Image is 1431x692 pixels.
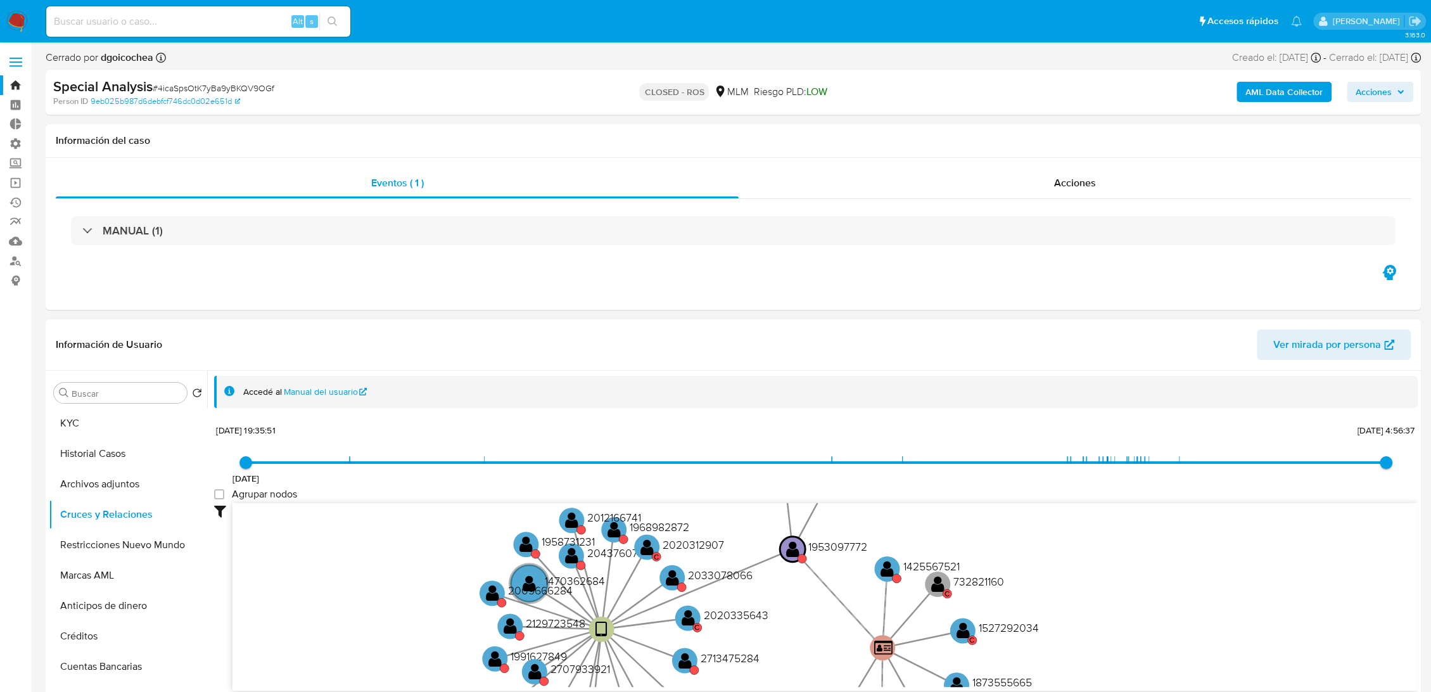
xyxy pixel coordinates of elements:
[1323,51,1326,65] span: -
[1257,330,1411,360] button: Ver mirada por persona
[232,488,297,501] span: Agrupar nodos
[1408,15,1421,28] a: Salir
[1291,16,1302,27] a: Notificaciones
[519,535,533,553] text: 
[1332,15,1404,27] p: daniela.lagunesrodriguez@mercadolibre.com.mx
[508,582,573,598] text: 2009666284
[310,15,314,27] span: s
[216,424,275,437] span: [DATE] 19:35:51
[1054,176,1096,190] span: Acciones
[550,661,610,677] text: 2707933921
[753,85,827,99] span: Riesgo PLD:
[49,560,207,591] button: Marcas AML
[1356,82,1392,102] span: Acciones
[49,439,207,469] button: Historial Casos
[153,82,274,94] span: # 4icaSpsOtK7yBa9yBKQV9OGf
[56,134,1411,147] h1: Información del caso
[979,620,1039,636] text: 1527292034
[595,620,607,639] text: 
[232,472,260,485] span: [DATE]
[214,489,224,499] input: Agrupar nodos
[49,651,207,682] button: Cuentas Bancarias
[284,386,367,398] a: Manual del usuario
[806,84,827,99] span: LOW
[293,15,303,27] span: Alt
[91,96,240,107] a: 9eb025b987d6debfcf746dc0d02e651d
[694,622,699,633] text: C
[666,568,679,586] text: 
[526,615,585,631] text: 2129723548
[523,573,536,592] text: 
[630,519,689,535] text: 1968982872
[542,534,595,549] text: 1958731231
[53,76,153,96] b: Special Analysis
[1207,15,1278,28] span: Accesos rápidos
[545,572,605,588] text: 1470362684
[49,499,207,530] button: Cruces y Relaciones
[49,469,207,499] button: Archivos adjuntos
[969,634,974,646] text: C
[59,388,69,398] button: Buscar
[565,511,578,529] text: 
[607,520,621,539] text: 
[1245,82,1323,102] b: AML Data Collector
[46,13,350,30] input: Buscar usuario o caso...
[1347,82,1413,102] button: Acciones
[704,607,768,623] text: 2020335643
[98,50,153,65] b: dgoicochea
[639,83,709,101] p: CLOSED - ROS
[944,588,950,599] text: C
[682,608,695,627] text: 
[192,388,202,402] button: Volver al orden por defecto
[654,551,659,562] text: C
[1237,82,1332,102] button: AML Data Collector
[49,408,207,439] button: KYC
[528,662,542,681] text: 
[957,621,970,639] text: 
[881,560,894,578] text: 
[53,96,88,107] b: Person ID
[688,567,753,582] text: 2033078066
[1329,51,1421,65] div: Cerrado el: [DATE]
[71,216,1396,245] div: MANUAL (1)
[319,13,345,30] button: search-icon
[786,539,799,558] text: 
[663,536,724,552] text: 2020312907
[701,650,760,665] text: 2713475284
[486,584,499,602] text: 
[243,386,282,398] span: Accedé al
[103,224,163,238] h3: MANUAL (1)
[504,617,517,635] text: 
[46,51,153,65] span: Cerrado por
[49,621,207,651] button: Créditos
[587,545,651,561] text: 2043760736
[953,573,1004,589] text: 732821160
[874,639,893,656] text: 
[49,591,207,621] button: Anticipos de dinero
[565,546,578,565] text: 
[903,558,959,574] text: 1425567521
[72,388,182,399] input: Buscar
[640,537,654,556] text: 
[1358,424,1415,437] span: [DATE] 4:56:37
[808,538,867,554] text: 1953097772
[49,530,207,560] button: Restricciones Nuevo Mundo
[714,85,748,99] div: MLM
[488,649,502,667] text: 
[371,176,424,190] span: Eventos ( 1 )
[931,575,944,593] text: 
[1232,51,1321,65] div: Creado el: [DATE]
[511,648,567,663] text: 1991627849
[678,651,692,669] text: 
[1273,330,1381,360] span: Ver mirada por persona
[972,674,1032,690] text: 1873555665
[587,509,641,525] text: 2012166741
[56,338,162,351] h1: Información de Usuario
